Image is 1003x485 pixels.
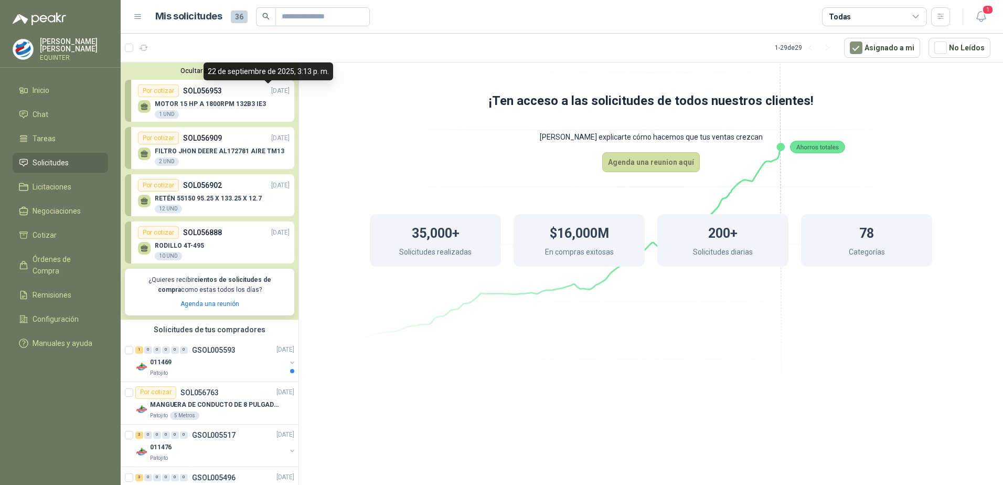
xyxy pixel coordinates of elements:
[155,100,266,108] p: MOTOR 15 HP A 1800RPM 132B3 IE3
[276,387,294,397] p: [DATE]
[153,346,161,354] div: 0
[135,446,148,458] img: Company Logo
[844,38,920,58] button: Asignado a mi
[13,333,108,353] a: Manuales y ayuda
[399,246,472,260] p: Solicitudes realizadas
[138,85,179,97] div: Por cotizar
[150,369,168,377] p: Patojito
[192,346,236,354] p: GSOL005593
[33,109,48,120] span: Chat
[13,177,108,197] a: Licitaciones
[192,474,236,481] p: GSOL005496
[204,62,333,80] div: 22 de septiembre de 2025, 3:13 p. m.
[33,229,57,241] span: Cotizar
[162,431,170,439] div: 0
[13,13,66,25] img: Logo peakr
[13,129,108,149] a: Tareas
[972,7,990,26] button: 1
[155,110,179,119] div: 1 UND
[328,91,974,111] h1: ¡Ten acceso a las solicitudes de todos nuestros clientes!
[153,474,161,481] div: 0
[13,309,108,329] a: Configuración
[150,454,168,462] p: Patojito
[775,39,836,56] div: 1 - 29 de 29
[33,133,56,144] span: Tareas
[125,67,294,75] button: Ocultar Solicitudes
[150,442,172,452] p: 011476
[150,357,172,367] p: 011469
[708,220,738,244] h1: 200+
[602,152,700,172] button: Agenda una reunion aquí
[155,205,182,213] div: 12 UND
[155,195,262,202] p: RETÉN 55150 95.25 X 133.25 X 12.7
[13,153,108,173] a: Solicitudes
[131,275,288,295] p: ¿Quieres recibir como estas todos los días?
[859,220,874,244] h1: 78
[155,147,284,155] p: FILTRO JHON DEERE AL172781 AIRE TM13
[33,181,71,193] span: Licitaciones
[121,62,298,320] div: Ocultar SolicitudesPor cotizarSOL056953[DATE] MOTOR 15 HP A 1800RPM 132B3 IE31 UNDPor cotizarSOL0...
[192,431,236,439] p: GSOL005517
[121,320,298,340] div: Solicitudes de tus compradores
[271,133,290,143] p: [DATE]
[276,472,294,482] p: [DATE]
[33,254,98,277] span: Órdenes de Compra
[271,181,290,191] p: [DATE]
[231,10,248,23] span: 36
[13,201,108,221] a: Negociaciones
[33,85,49,96] span: Inicio
[171,346,179,354] div: 0
[144,431,152,439] div: 0
[121,382,298,425] a: Por cotizarSOL056763[DATE] Company LogoMANGUERA DE CONDUCTO DE 8 PULGADAS DE ALAMBRE DE ACERO PUP...
[135,429,296,462] a: 3 0 0 0 0 0 GSOL005517[DATE] Company Logo011476Patojito
[135,346,143,354] div: 1
[150,412,168,420] p: Patojito
[40,38,108,52] p: [PERSON_NAME] [PERSON_NAME]
[170,412,199,420] div: 5 Metros
[180,474,188,481] div: 0
[412,220,460,244] h1: 35,000+
[135,431,143,439] div: 3
[125,127,294,169] a: Por cotizarSOL056909[DATE] FILTRO JHON DEERE AL172781 AIRE TM132 UND
[13,285,108,305] a: Remisiones
[135,344,296,377] a: 1 0 0 0 0 0 GSOL005593[DATE] Company Logo011469Patojito
[262,13,270,20] span: search
[162,346,170,354] div: 0
[33,338,92,349] span: Manuales y ayuda
[271,228,290,238] p: [DATE]
[40,55,108,61] p: EQUINTER
[13,104,108,124] a: Chat
[271,86,290,96] p: [DATE]
[545,246,614,260] p: En compras exitosas
[183,132,222,144] p: SOL056909
[171,474,179,481] div: 0
[33,157,69,168] span: Solicitudes
[155,242,204,249] p: RODILLO 4T-495
[929,38,990,58] button: No Leídos
[183,227,222,238] p: SOL056888
[125,80,294,122] a: Por cotizarSOL056953[DATE] MOTOR 15 HP A 1800RPM 132B3 IE31 UND
[13,249,108,281] a: Órdenes de Compra
[150,400,281,410] p: MANGUERA DE CONDUCTO DE 8 PULGADAS DE ALAMBRE DE ACERO PU
[135,386,176,399] div: Por cotizar
[125,222,294,263] a: Por cotizarSOL056888[DATE] RODILLO 4T-49510 UND
[144,474,152,481] div: 0
[162,474,170,481] div: 0
[171,431,179,439] div: 0
[135,474,143,481] div: 3
[183,85,222,97] p: SOL056953
[180,300,239,308] a: Agenda una reunión
[13,225,108,245] a: Cotizar
[153,431,161,439] div: 0
[982,5,994,15] span: 1
[138,226,179,239] div: Por cotizar
[135,403,148,416] img: Company Logo
[33,313,79,325] span: Configuración
[550,220,609,244] h1: $16,000M
[138,179,179,192] div: Por cotizar
[138,132,179,144] div: Por cotizar
[180,346,188,354] div: 0
[693,246,753,260] p: Solicitudes diarias
[33,289,71,301] span: Remisiones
